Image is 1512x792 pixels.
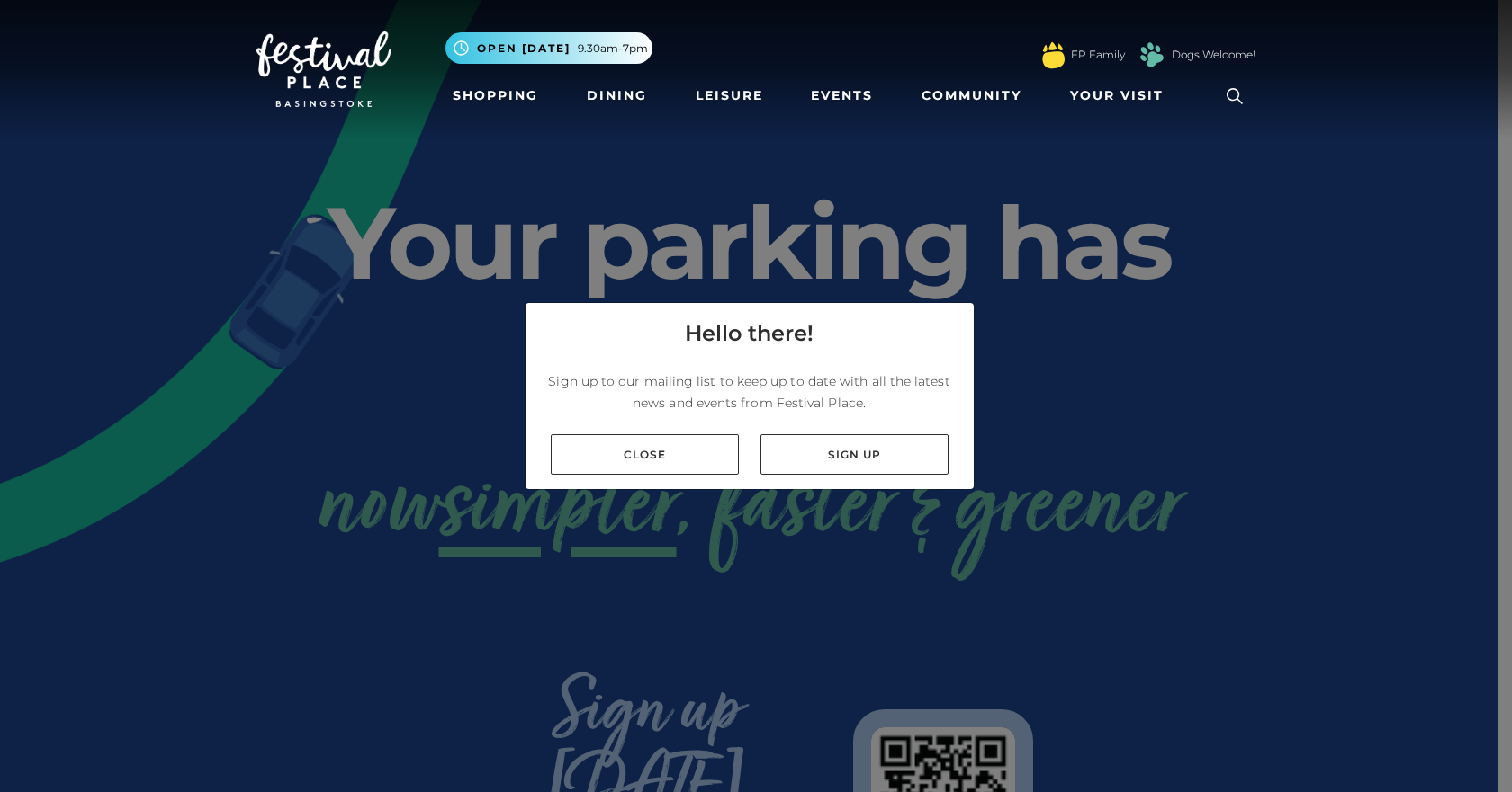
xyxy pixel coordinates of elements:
span: Your Visit [1070,86,1164,105]
a: Community [914,79,1029,112]
span: Open [DATE] [477,40,571,57]
a: Sign up [760,434,949,475]
a: Your Visit [1063,79,1180,112]
a: Leisure [688,79,770,112]
a: Dogs Welcome! [1172,47,1255,63]
a: Shopping [445,79,545,112]
img: Festival Place Logo [256,31,391,107]
a: Close [551,434,739,475]
a: Events [804,79,880,112]
span: 9.30am-7pm [578,40,648,57]
p: Sign up to our mailing list to keep up to date with all the latest news and events from Festival ... [540,370,959,414]
h4: Hello there! [685,317,814,350]
button: Open [DATE] 9.30am-7pm [445,32,652,64]
a: FP Family [1071,47,1125,63]
a: Dining [580,79,654,112]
